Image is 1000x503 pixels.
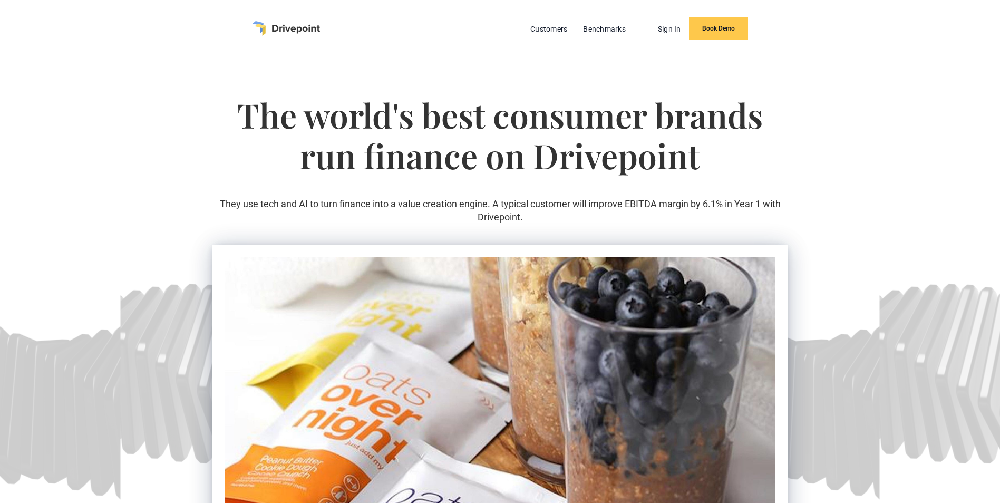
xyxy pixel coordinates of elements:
[253,21,320,36] a: home
[689,17,748,40] a: Book Demo
[212,197,787,224] p: They use tech and AI to turn finance into a value creation engine. A typical customer will improv...
[653,22,686,36] a: Sign In
[578,22,631,36] a: Benchmarks
[525,22,572,36] a: Customers
[212,95,787,197] h1: The world's best consumer brands run finance on Drivepoint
